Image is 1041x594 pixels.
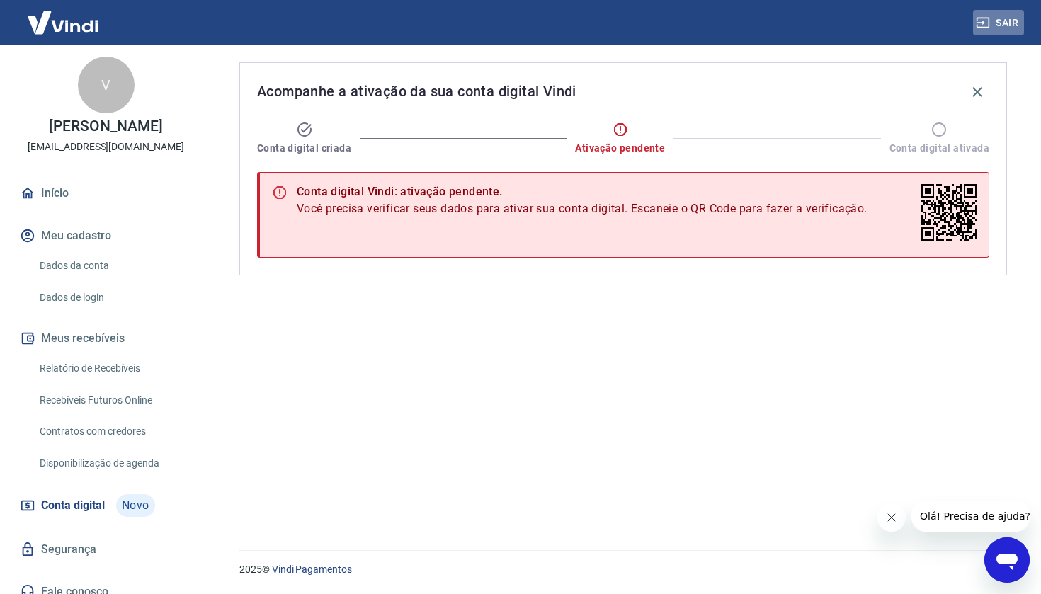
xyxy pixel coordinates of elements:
[911,501,1030,532] iframe: Mensagem da empresa
[34,417,195,446] a: Contratos com credores
[17,1,109,44] img: Vindi
[973,10,1024,36] button: Sair
[34,449,195,478] a: Disponibilização de agenda
[984,537,1030,583] iframe: Botão para abrir a janela de mensagens
[297,200,868,217] span: Você precisa verificar seus dados para ativar sua conta digital. Escaneie o QR Code para fazer a ...
[257,80,576,103] span: Acompanhe a ativação da sua conta digital Vindi
[34,251,195,280] a: Dados da conta
[17,178,195,209] a: Início
[8,10,119,21] span: Olá! Precisa de ajuda?
[272,564,352,575] a: Vindi Pagamentos
[116,494,155,517] span: Novo
[17,489,195,522] a: Conta digitalNovo
[41,496,105,515] span: Conta digital
[17,220,195,251] button: Meu cadastro
[28,139,184,154] p: [EMAIL_ADDRESS][DOMAIN_NAME]
[239,562,1007,577] p: 2025 ©
[49,119,162,134] p: [PERSON_NAME]
[877,503,906,532] iframe: Fechar mensagem
[17,534,195,565] a: Segurança
[78,57,135,113] div: V
[34,386,195,415] a: Recebíveis Futuros Online
[575,141,665,155] span: Ativação pendente
[257,141,351,155] span: Conta digital criada
[34,283,195,312] a: Dados de login
[297,183,868,200] div: Conta digital Vindi: ativação pendente.
[889,141,989,155] span: Conta digital ativada
[17,323,195,354] button: Meus recebíveis
[34,354,195,383] a: Relatório de Recebíveis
